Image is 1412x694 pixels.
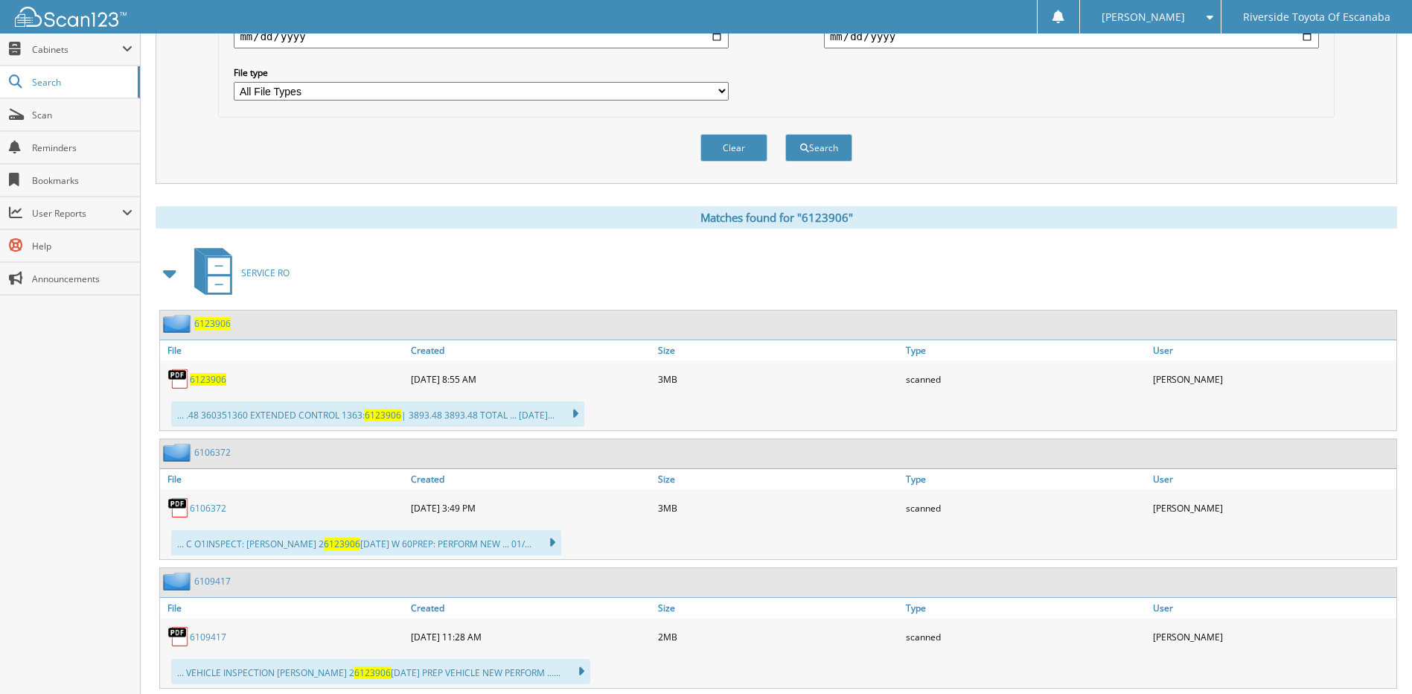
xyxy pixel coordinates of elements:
[902,340,1149,360] a: Type
[167,497,190,519] img: PDF.png
[163,314,194,333] img: folder2.png
[32,207,122,220] span: User Reports
[1149,598,1396,618] a: User
[700,134,767,162] button: Clear
[785,134,852,162] button: Search
[32,273,132,285] span: Announcements
[654,469,901,489] a: Size
[15,7,127,27] img: scan123-logo-white.svg
[194,575,231,588] a: 6109417
[654,493,901,523] div: 3MB
[1149,469,1396,489] a: User
[234,66,729,79] label: File type
[1243,13,1390,22] span: Riverside Toyota Of Escanaba
[407,622,654,652] div: [DATE] 11:28 AM
[156,206,1397,229] div: Matches found for "6123906"
[32,141,132,154] span: Reminders
[1102,13,1185,22] span: [PERSON_NAME]
[167,625,190,648] img: PDF.png
[160,598,407,618] a: File
[902,469,1149,489] a: Type
[190,631,226,643] a: 6109417
[32,174,132,187] span: Bookmarks
[902,622,1149,652] div: scanned
[167,368,190,390] img: PDF.png
[185,243,290,302] a: SERVICE RO
[32,76,130,89] span: Search
[32,43,122,56] span: Cabinets
[324,538,360,550] span: 6123906
[654,340,901,360] a: Size
[171,401,584,427] div: ... .48 360351360 EXTENDED CONTROL 1363: | 3893.48 3893.48 TOTAL ... [DATE]...
[902,364,1149,394] div: scanned
[241,267,290,279] span: SERVICE RO
[194,317,231,330] a: 6123906
[902,598,1149,618] a: Type
[32,109,132,121] span: Scan
[654,598,901,618] a: Size
[32,240,132,252] span: Help
[1338,623,1412,694] iframe: Chat Widget
[171,530,561,555] div: ... C O1INSPECT: [PERSON_NAME] 2 [DATE] W 60PREP: PERFORM NEW ... 01/...
[1149,493,1396,523] div: [PERSON_NAME]
[1149,364,1396,394] div: [PERSON_NAME]
[365,409,401,421] span: 6123906
[194,446,231,459] a: 6106372
[407,598,654,618] a: Created
[407,340,654,360] a: Created
[234,25,729,48] input: start
[171,659,590,684] div: ... VEHICLE INSPECTION [PERSON_NAME] 2 [DATE] PREP VEHICLE NEW PERFORM ......
[160,469,407,489] a: File
[163,572,194,590] img: folder2.png
[354,666,391,679] span: 6123906
[407,364,654,394] div: [DATE] 8:55 AM
[902,493,1149,523] div: scanned
[190,502,226,515] a: 6106372
[160,340,407,360] a: File
[1149,340,1396,360] a: User
[407,493,654,523] div: [DATE] 3:49 PM
[1149,622,1396,652] div: [PERSON_NAME]
[824,25,1319,48] input: end
[654,364,901,394] div: 3MB
[190,373,226,386] a: 6123906
[654,622,901,652] div: 2MB
[407,469,654,489] a: Created
[163,443,194,462] img: folder2.png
